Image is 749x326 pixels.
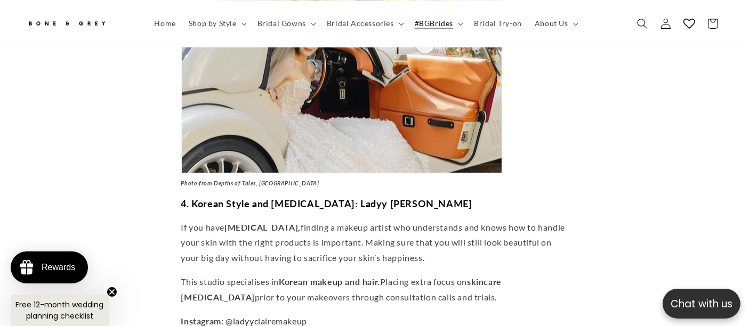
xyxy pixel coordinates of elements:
p: Chat with us [663,296,740,312]
a: Home [148,12,182,35]
summary: #BGBrides [408,12,468,35]
span: #BGBrides [415,19,453,28]
button: Close teaser [107,287,117,297]
p: If you have finding a makeup artist who understands and knows how to handle your skin with the ri... [181,220,568,266]
div: Rewards [42,263,75,272]
a: @ladyyclairemakeup [225,316,307,326]
strong: [MEDICAL_DATA], [224,222,301,232]
summary: Search [631,12,654,35]
span: Home [155,19,176,28]
img: Bone and Grey Bridal [27,15,107,32]
span: About Us [535,19,568,28]
summary: About Us [528,12,583,35]
span: Bridal Accessories [327,19,394,28]
button: Open chatbox [663,289,740,319]
a: Bone and Grey Bridal [23,11,138,36]
summary: Shop by Style [182,12,251,35]
span: Free 12-month wedding planning checklist [16,299,104,321]
span: Bridal Gowns [257,19,306,28]
span: This studio specialises in Placing extra focus on prior to your makeovers through consultation ca... [181,276,502,302]
strong: 4. Korean Style and [MEDICAL_DATA]: Ladyy [PERSON_NAME] [181,198,472,209]
span: Shop by Style [189,19,237,28]
em: Photo from Depths of Tales, [GEOGRAPHIC_DATA] [181,180,319,186]
strong: Korean makeup and hair. [279,276,380,287]
summary: Bridal Gowns [251,12,320,35]
strong: skincare [MEDICAL_DATA] [181,276,502,302]
a: Bridal Try-on [468,12,528,35]
span: Bridal Try-on [474,19,522,28]
summary: Bridal Accessories [320,12,408,35]
div: Free 12-month wedding planning checklistClose teaser [11,295,109,326]
strong: Instagram: [181,316,224,326]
